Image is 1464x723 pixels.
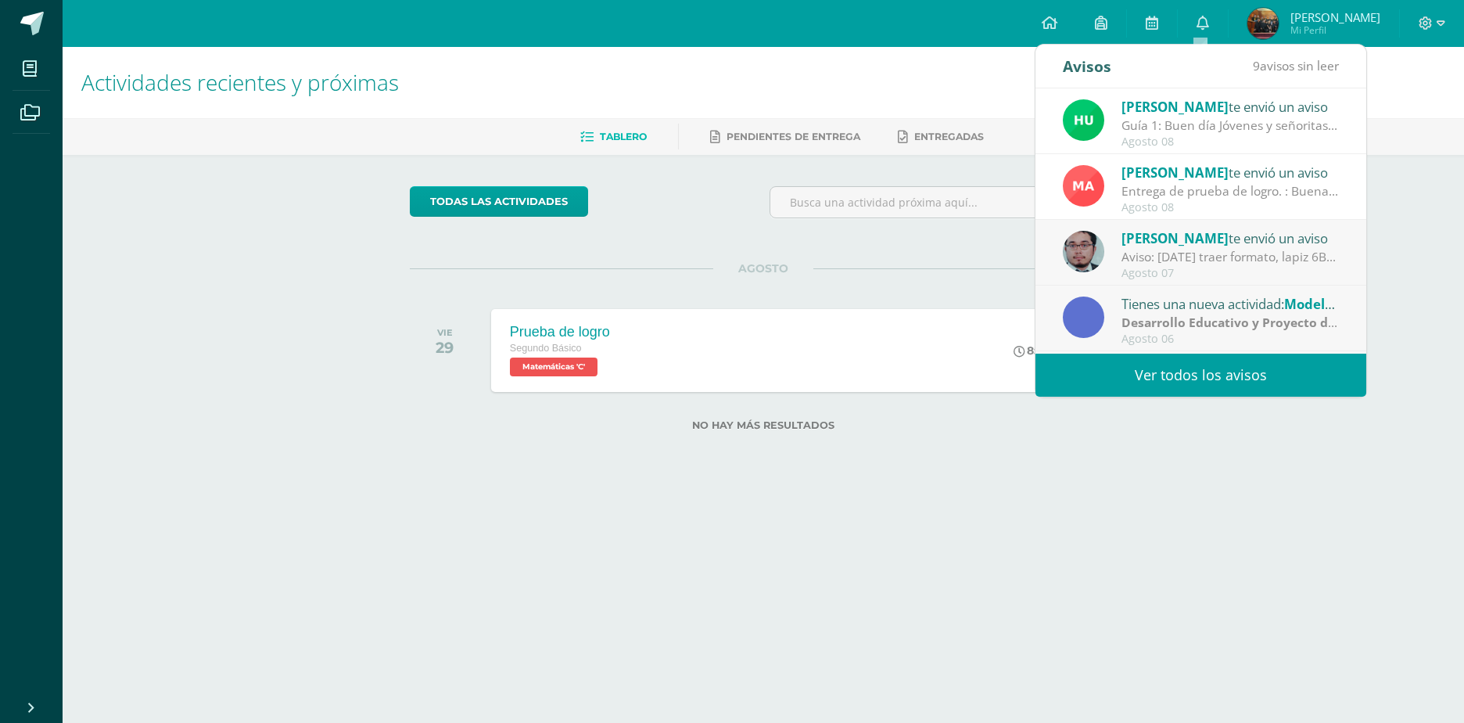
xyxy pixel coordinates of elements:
div: Tienes una nueva actividad: [1121,293,1339,314]
img: 5fac68162d5e1b6fbd390a6ac50e103d.png [1063,231,1104,272]
div: te envió un aviso [1121,96,1339,117]
a: Tablero [580,124,647,149]
div: Agosto 08 [1121,201,1339,214]
div: Aviso: Mañana traer formato, lapiz 6B, compas [1121,248,1339,266]
div: Guía 1: Buen día Jóvenes y señoritas que San Juan Bosco Y María Auxiliadora les Bendigan. Por med... [1121,117,1339,135]
div: | Zona [1121,314,1339,332]
div: Agosto 08 [1121,135,1339,149]
span: [PERSON_NAME] [1121,229,1229,247]
div: Agosto 07 [1121,267,1339,280]
div: te envió un aviso [1121,162,1339,182]
span: Pendientes de entrega [727,131,860,142]
img: 0fd6451cf16eae051bb176b5d8bc5f11.png [1063,165,1104,207]
span: [PERSON_NAME] [1290,9,1380,25]
span: Segundo Básico [510,343,582,354]
img: fd23069c3bd5c8dde97a66a86ce78287.png [1063,99,1104,141]
span: Matemáticas 'C' [510,358,597,376]
span: Modelo de liderazgo [1284,295,1415,313]
span: 9 [1253,57,1260,74]
span: Tablero [600,131,647,142]
span: Entregadas [914,131,984,142]
div: VIE [436,327,454,338]
input: Busca una actividad próxima aquí... [770,187,1117,218]
div: 8:00 PM [1014,344,1074,358]
a: Pendientes de entrega [710,124,860,149]
div: Entrega de prueba de logro. : Buenas tardes, estimados estudiantes y padres de familia. Por este ... [1121,182,1339,200]
strong: Desarrollo Educativo y Proyecto de Vida [1121,314,1365,331]
span: avisos sin leer [1253,57,1339,74]
a: Entregadas [898,124,984,149]
span: [PERSON_NAME] [1121,98,1229,116]
div: Prueba de logro [510,324,610,340]
div: 29 [436,338,454,357]
span: Actividades recientes y próximas [81,67,399,97]
img: e744eab4e9a2977e55b4d219b8c4fb30.png [1247,8,1279,39]
div: te envió un aviso [1121,228,1339,248]
label: No hay más resultados [410,419,1118,431]
a: todas las Actividades [410,186,588,217]
span: AGOSTO [713,261,813,275]
div: Avisos [1063,45,1111,88]
a: Ver todos los avisos [1035,354,1366,397]
div: Agosto 06 [1121,333,1339,346]
span: Mi Perfil [1290,23,1380,37]
span: [PERSON_NAME] [1121,164,1229,182]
